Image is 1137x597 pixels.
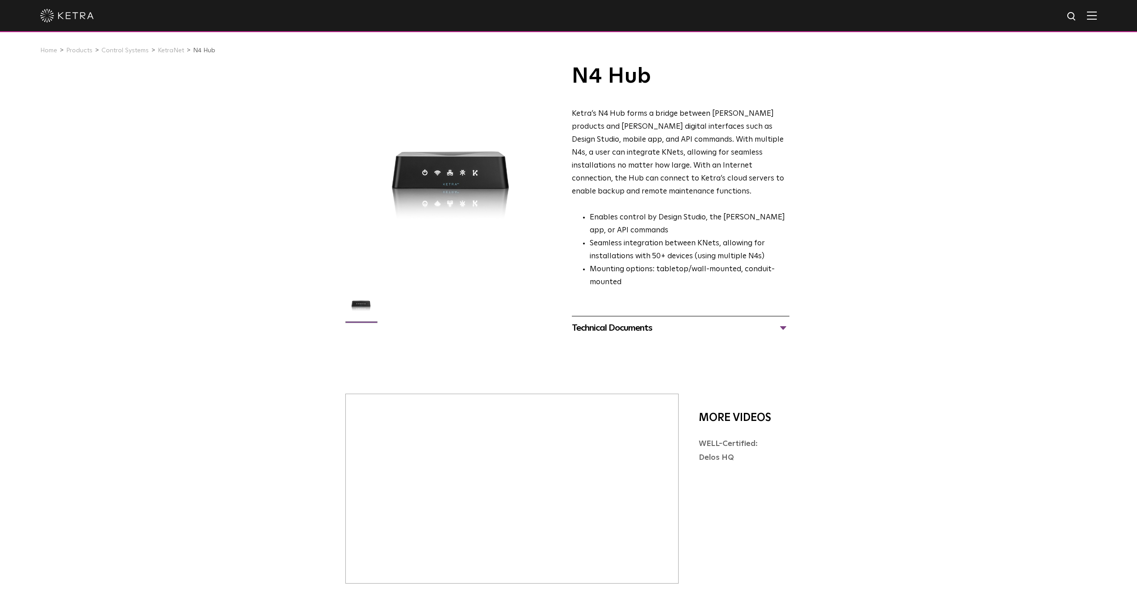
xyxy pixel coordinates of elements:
[699,407,779,429] div: More Videos
[40,47,57,54] a: Home
[344,286,378,328] img: N4 Hub
[101,47,149,54] a: Control Systems
[572,321,789,335] div: Technical Documents
[1066,11,1078,22] img: search icon
[572,110,784,195] span: Ketra’s N4 Hub forms a bridge between [PERSON_NAME] products and [PERSON_NAME] digital interfaces...
[1087,11,1097,20] img: Hamburger%20Nav.svg
[158,47,184,54] a: KetraNet
[699,440,758,462] a: WELL-Certified: Delos HQ
[590,263,789,289] li: Mounting options: tabletop/wall-mounted, conduit-mounted
[590,237,789,263] li: Seamless integration between KNets, allowing for installations with 50+ devices (using multiple N4s)
[40,9,94,22] img: ketra-logo-2019-white
[590,211,789,237] li: Enables control by Design Studio, the [PERSON_NAME] app, or API commands
[193,47,215,54] a: N4 Hub
[572,65,789,88] h1: N4 Hub
[66,47,92,54] a: Products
